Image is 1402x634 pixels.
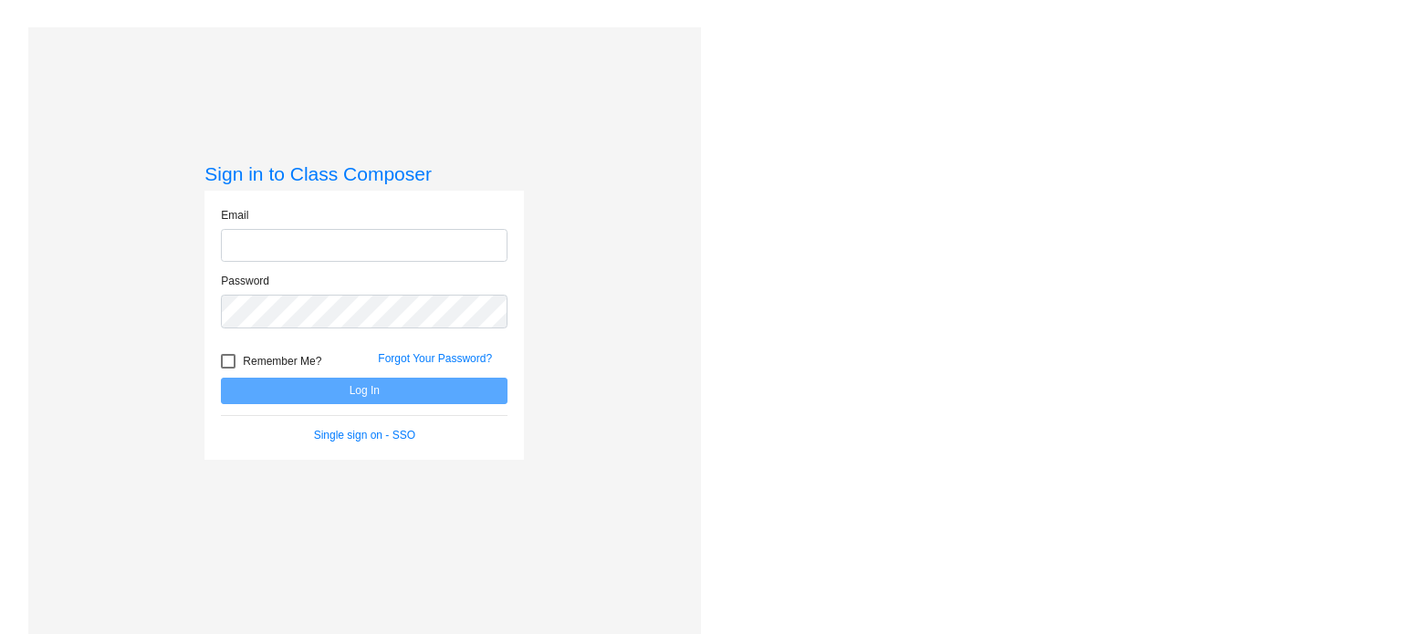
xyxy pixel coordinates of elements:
[221,273,269,289] label: Password
[221,207,248,223] label: Email
[378,352,492,365] a: Forgot Your Password?
[243,350,321,372] span: Remember Me?
[221,378,507,404] button: Log In
[204,162,524,185] h3: Sign in to Class Composer
[314,429,415,442] a: Single sign on - SSO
